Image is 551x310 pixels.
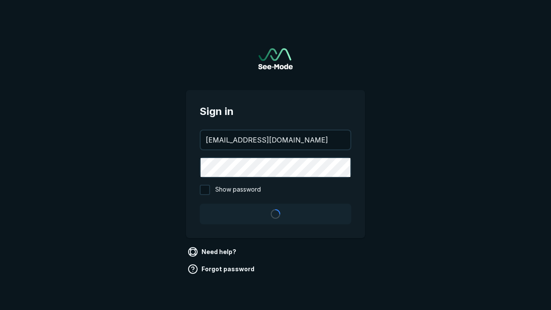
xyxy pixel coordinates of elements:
img: See-Mode Logo [258,48,293,69]
span: Show password [215,185,261,195]
span: Sign in [200,104,351,119]
a: Need help? [186,245,240,259]
a: Forgot password [186,262,258,276]
input: your@email.com [201,130,350,149]
a: Go to sign in [258,48,293,69]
